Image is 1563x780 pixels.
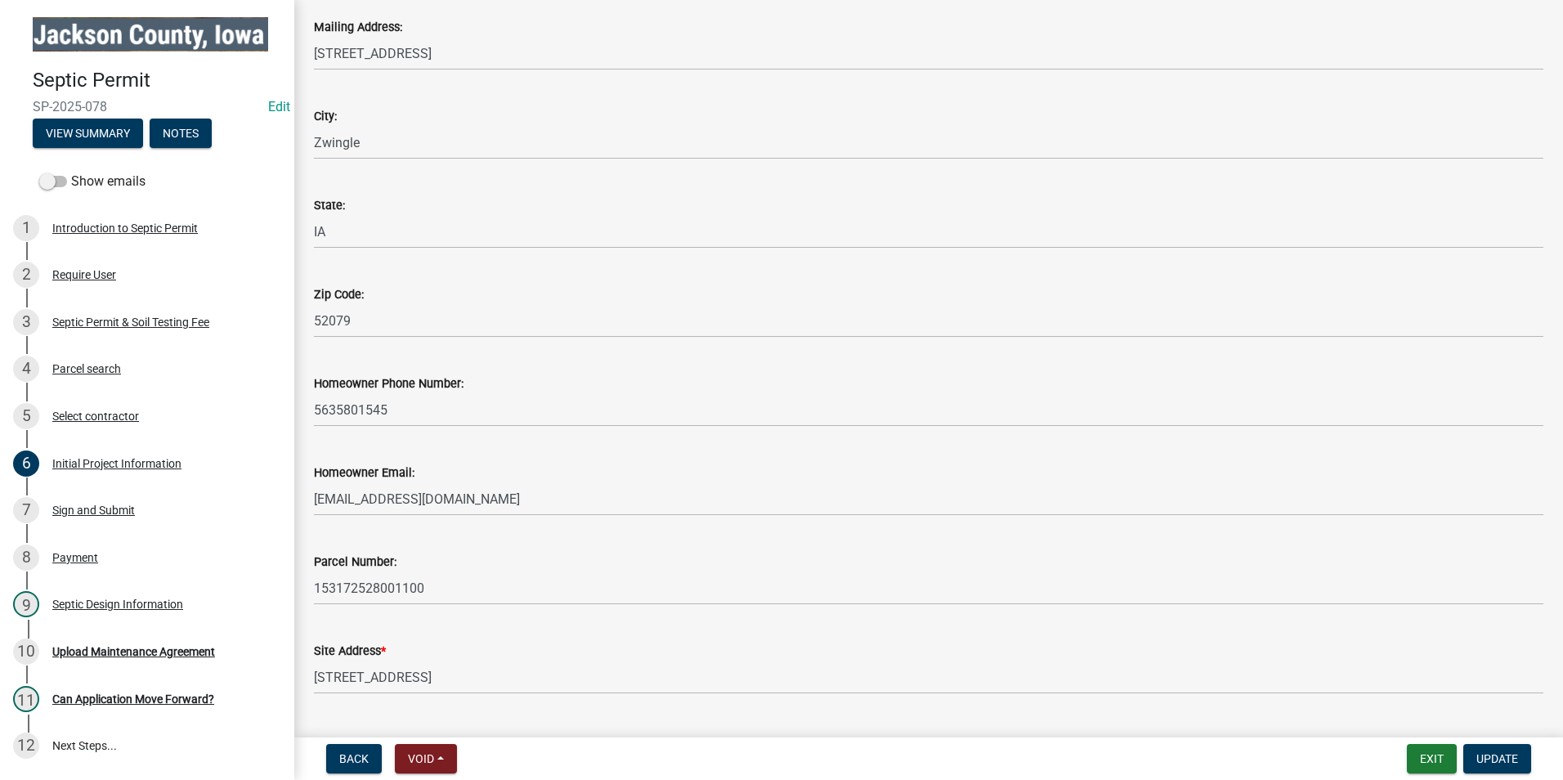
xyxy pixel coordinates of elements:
[13,309,39,335] div: 3
[13,545,39,571] div: 8
[39,172,146,191] label: Show emails
[314,111,337,123] label: City:
[13,262,39,288] div: 2
[150,128,212,141] wm-modal-confirm: Notes
[326,744,382,773] button: Back
[52,458,181,469] div: Initial Project Information
[13,686,39,712] div: 11
[52,552,98,563] div: Payment
[408,752,434,765] span: Void
[33,17,268,52] img: Jackson County, Iowa
[33,99,262,114] span: SP-2025-078
[52,598,183,610] div: Septic Design Information
[13,451,39,477] div: 6
[314,646,386,657] label: Site Address
[13,639,39,665] div: 10
[52,410,139,422] div: Select contractor
[13,733,39,759] div: 12
[52,693,214,705] div: Can Application Move Forward?
[13,497,39,523] div: 7
[33,119,143,148] button: View Summary
[1476,752,1518,765] span: Update
[314,557,396,568] label: Parcel Number:
[33,69,281,92] h4: Septic Permit
[314,289,364,301] label: Zip Code:
[52,269,116,280] div: Require User
[314,379,464,390] label: Homeowner Phone Number:
[1407,744,1457,773] button: Exit
[33,128,143,141] wm-modal-confirm: Summary
[314,200,345,212] label: State:
[52,316,209,328] div: Septic Permit & Soil Testing Fee
[13,591,39,617] div: 9
[13,215,39,241] div: 1
[52,363,121,374] div: Parcel search
[52,504,135,516] div: Sign and Submit
[13,356,39,382] div: 4
[314,22,402,34] label: Mailing Address:
[52,646,215,657] div: Upload Maintenance Agreement
[268,99,290,114] a: Edit
[52,222,198,234] div: Introduction to Septic Permit
[395,744,457,773] button: Void
[150,119,212,148] button: Notes
[13,403,39,429] div: 5
[1463,744,1531,773] button: Update
[268,99,290,114] wm-modal-confirm: Edit Application Number
[339,752,369,765] span: Back
[314,468,414,479] label: Homeowner Email:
